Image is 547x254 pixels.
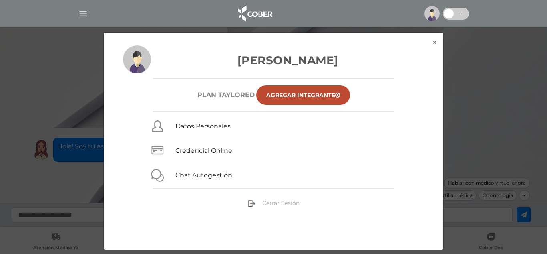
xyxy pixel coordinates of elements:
[256,85,350,105] a: Agregar Integrante
[175,147,232,154] a: Credencial Online
[197,91,255,99] h6: Plan TAYLORED
[78,9,88,19] img: Cober_menu-lines-white.svg
[248,199,300,206] a: Cerrar Sesión
[123,45,151,73] img: profile-placeholder.svg
[424,6,440,21] img: profile-placeholder.svg
[248,199,256,207] img: sign-out.png
[175,122,231,130] a: Datos Personales
[426,33,443,53] button: ×
[262,199,300,207] span: Cerrar Sesión
[175,171,232,179] a: Chat Autogestión
[234,4,276,23] img: logo_cober_home-white.png
[123,52,424,69] h3: [PERSON_NAME]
